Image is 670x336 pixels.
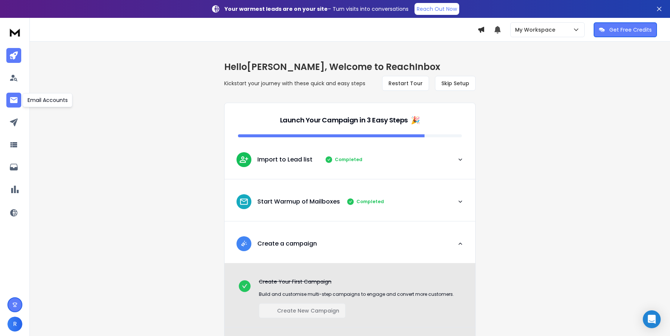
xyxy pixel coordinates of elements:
[225,5,409,13] p: – Turn visits into conversations
[257,197,340,206] p: Start Warmup of Mailboxes
[224,61,476,73] h1: Hello [PERSON_NAME] , Welcome to ReachInbox
[356,199,384,205] p: Completed
[7,317,22,332] button: R
[23,93,73,107] div: Email Accounts
[415,3,459,15] a: Reach Out Now
[257,239,317,248] p: Create a campaign
[435,76,476,91] button: Skip Setup
[280,115,408,125] p: Launch Your Campaign in 3 Easy Steps
[225,230,475,263] button: leadCreate a campaign
[239,155,249,164] img: lead
[239,239,249,248] img: lead
[225,146,475,179] button: leadImport to Lead listCompleted
[594,22,657,37] button: Get Free Credits
[259,278,454,285] p: Create Your First Campaign
[441,80,469,87] span: Skip Setup
[417,5,457,13] p: Reach Out Now
[411,115,420,125] span: 🎉
[382,76,429,91] button: Restart Tour
[515,26,558,33] p: My Workspace
[225,5,328,13] strong: Your warmest leads are on your site
[7,25,22,39] img: logo
[643,310,661,328] div: Open Intercom Messenger
[239,197,249,207] img: lead
[259,291,454,297] p: Build and customise multi-step campaigns to engage and convert more customers.
[609,26,652,33] p: Get Free Credits
[224,80,365,87] p: Kickstart your journey with these quick and easy steps
[225,188,475,221] button: leadStart Warmup of MailboxesCompleted
[335,157,362,163] p: Completed
[257,155,312,164] p: Import to Lead list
